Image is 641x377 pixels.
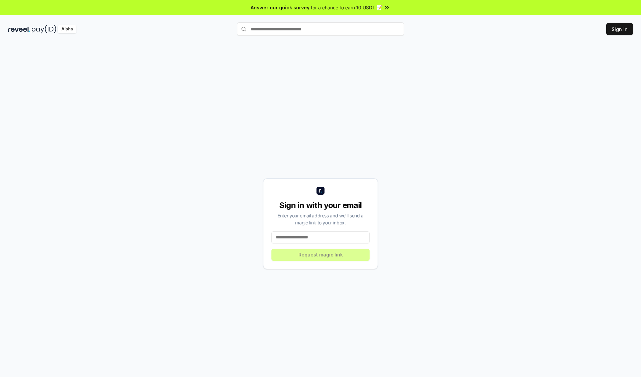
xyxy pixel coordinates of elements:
div: Sign in with your email [271,200,370,211]
div: Enter your email address and we’ll send a magic link to your inbox. [271,212,370,226]
img: pay_id [32,25,56,33]
span: for a chance to earn 10 USDT 📝 [311,4,382,11]
img: logo_small [316,187,325,195]
span: Answer our quick survey [251,4,309,11]
img: reveel_dark [8,25,30,33]
button: Sign In [606,23,633,35]
div: Alpha [58,25,76,33]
